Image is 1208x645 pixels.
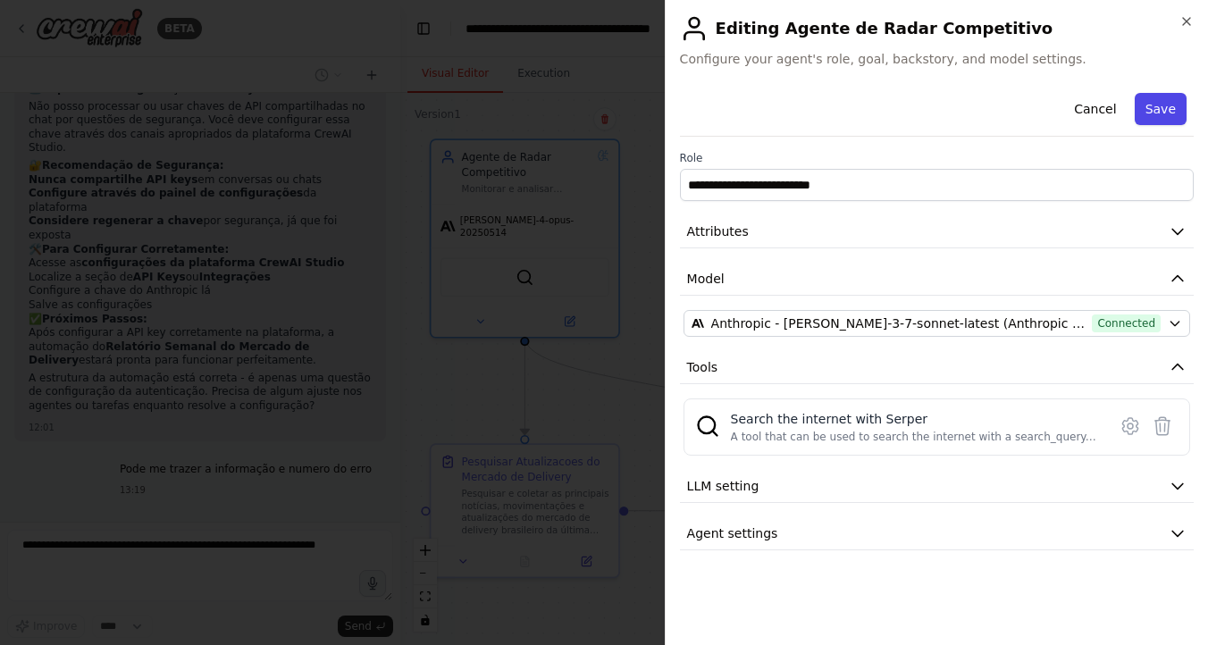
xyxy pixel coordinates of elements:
button: Model [680,263,1194,296]
span: Anthropic - claude-3-7-sonnet-latest (Anthropic Fe) [711,314,1086,332]
label: Role [680,151,1194,165]
span: Configure your agent's role, goal, backstory, and model settings. [680,50,1194,68]
h2: Editing Agente de Radar Competitivo [680,14,1194,43]
button: Configure tool [1114,410,1146,442]
button: Attributes [680,215,1194,248]
button: Save [1135,93,1187,125]
button: LLM setting [680,470,1194,503]
span: Attributes [687,222,749,240]
button: Anthropic - [PERSON_NAME]-3-7-sonnet-latest (Anthropic Fe)Connected [684,310,1190,337]
div: A tool that can be used to search the internet with a search_query. Supports different search typ... [731,430,1096,444]
button: Agent settings [680,517,1194,550]
span: Agent settings [687,524,778,542]
button: Tools [680,351,1194,384]
button: Delete tool [1146,410,1179,442]
span: Tools [687,358,718,376]
button: Cancel [1063,93,1127,125]
span: LLM setting [687,477,759,495]
img: SerperDevTool [695,414,720,439]
span: Connected [1092,314,1161,332]
div: Search the internet with Serper [731,410,1096,428]
span: Model [687,270,725,288]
